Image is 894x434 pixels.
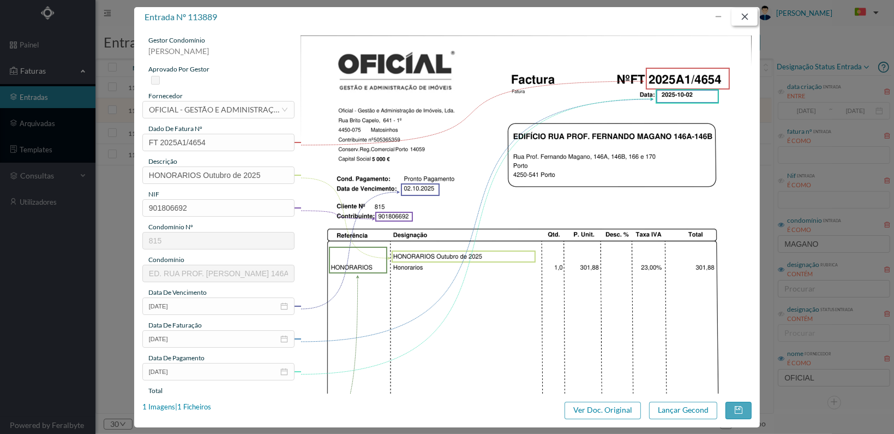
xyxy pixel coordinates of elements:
[565,402,641,419] button: Ver Doc. Original
[148,65,209,73] span: aprovado por gestor
[649,402,717,419] button: Lançar Gecond
[280,302,288,310] i: icon: calendar
[148,255,184,264] span: condomínio
[280,368,288,376] i: icon: calendar
[148,36,205,44] span: gestor condomínio
[145,11,217,22] span: entrada nº 113889
[148,190,159,198] span: NIF
[148,354,205,362] span: data de pagamento
[846,4,883,21] button: PT
[142,45,295,64] div: [PERSON_NAME]
[281,106,288,113] i: icon: down
[142,402,211,413] div: 1 Imagens | 1 Ficheiros
[149,102,281,118] div: OFICIAL - GESTÃO E ADMINISTRAÇÃO DE IMÓVEIS LDA
[148,124,202,133] span: dado de fatura nº
[148,321,202,329] span: data de faturação
[148,387,163,395] span: total
[148,92,183,100] span: fornecedor
[148,157,177,165] span: descrição
[148,288,207,296] span: data de vencimento
[148,223,193,231] span: condomínio nº
[280,335,288,343] i: icon: calendar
